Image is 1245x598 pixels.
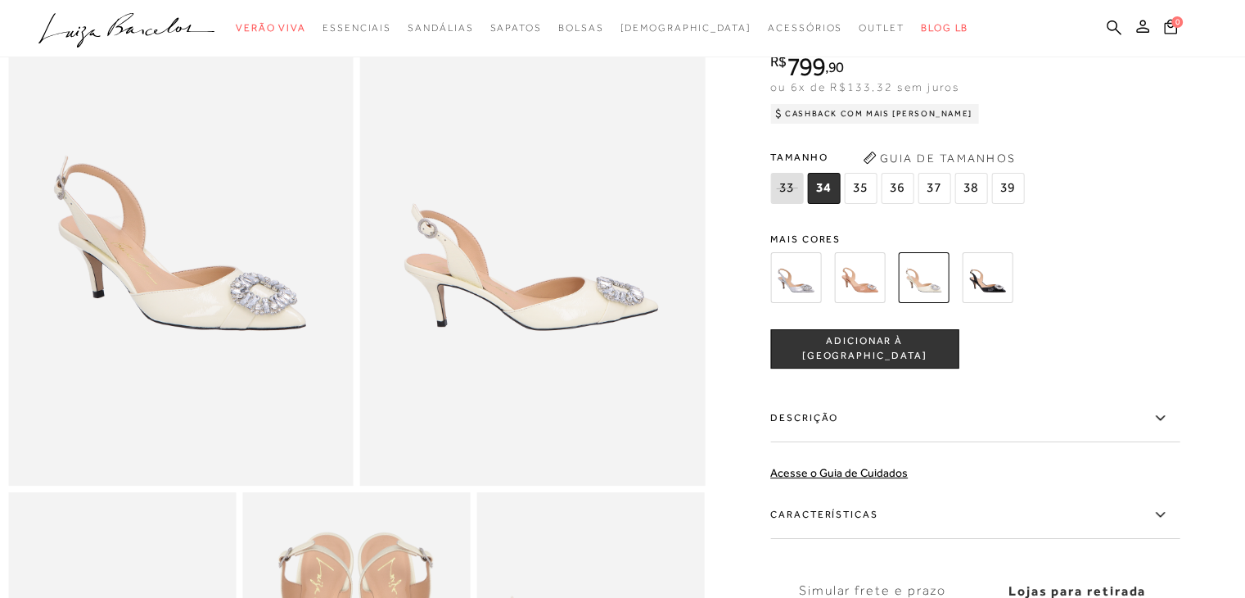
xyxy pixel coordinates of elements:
[834,252,885,303] img: SCARPIN DE SALTO MÉDIO EM COURO VERNIZ BEGE COM CRISTAIS
[828,58,844,75] span: 90
[1159,18,1182,40] button: 0
[844,173,877,204] span: 35
[770,173,803,204] span: 33
[236,22,306,34] span: Verão Viva
[620,22,751,34] span: [DEMOGRAPHIC_DATA]
[807,173,840,204] span: 34
[770,466,908,479] a: Acesse o Guia de Cuidados
[770,492,1180,539] label: Características
[236,13,306,43] a: noSubCategoriesText
[768,13,842,43] a: noSubCategoriesText
[770,395,1180,442] label: Descrição
[857,145,1021,171] button: Guia de Tamanhos
[770,54,787,69] i: R$
[918,173,950,204] span: 37
[489,13,541,43] a: noSubCategoriesText
[558,13,604,43] a: noSubCategoriesText
[881,173,913,204] span: 36
[770,234,1180,244] span: Mais cores
[770,145,1028,170] span: Tamanho
[323,22,391,34] span: Essenciais
[859,13,904,43] a: noSubCategoriesText
[962,252,1013,303] img: SCARPIN DE SALTO MÉDIO EM COURO VERNIZ PRETO COM CRISTAIS
[770,329,959,369] button: ADICIONAR À [GEOGRAPHIC_DATA]
[1171,16,1183,28] span: 0
[991,173,1024,204] span: 39
[770,104,979,124] div: Cashback com Mais [PERSON_NAME]
[859,22,904,34] span: Outlet
[921,13,968,43] a: BLOG LB
[771,334,958,363] span: ADICIONAR À [GEOGRAPHIC_DATA]
[620,13,751,43] a: noSubCategoriesText
[323,13,391,43] a: noSubCategoriesText
[770,80,959,93] span: ou 6x de R$133,32 sem juros
[408,13,473,43] a: noSubCategoriesText
[558,22,604,34] span: Bolsas
[898,252,949,303] img: SCARPIN DE SALTO MÉDIO EM COURO VERNIZ OFF WHITE COM CRISTAIS
[408,22,473,34] span: Sandálias
[825,60,844,75] i: ,
[954,173,987,204] span: 38
[921,22,968,34] span: BLOG LB
[489,22,541,34] span: Sapatos
[787,52,825,81] span: 799
[768,22,842,34] span: Acessórios
[770,252,821,303] img: SCARPIN DE SALTO MÉDIO EM COURO COBRA METAL PRATA COM CRISTAIS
